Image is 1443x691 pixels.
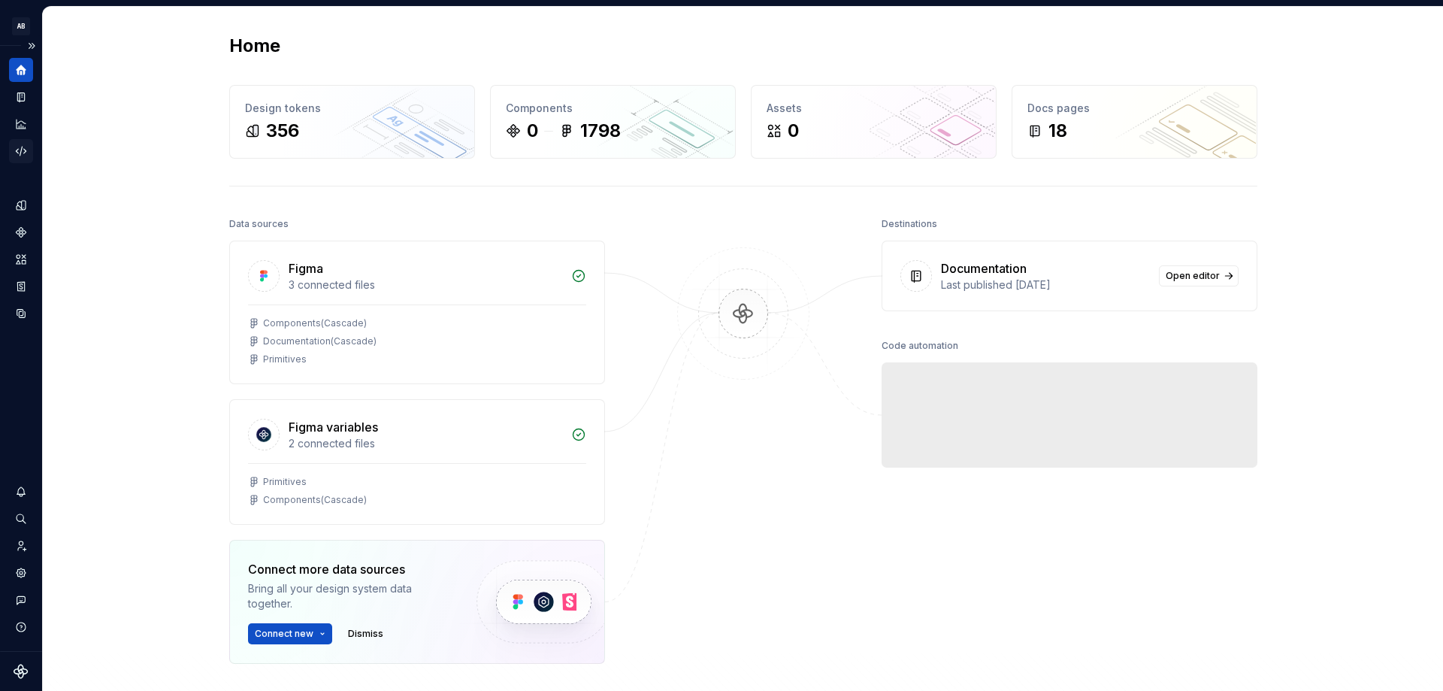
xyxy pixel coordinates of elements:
a: Docs pages18 [1012,85,1257,159]
button: Dismiss [341,623,390,644]
a: Components01798 [490,85,736,159]
button: Search ⌘K [9,507,33,531]
button: Notifications [9,480,33,504]
span: Dismiss [348,628,383,640]
div: Code automation [882,335,958,356]
div: AB [12,17,30,35]
a: Figma3 connected filesComponents(Cascade)Documentation(Cascade)Primitives [229,241,605,384]
a: Data sources [9,302,33,326]
h2: Home [229,34,280,58]
div: Primitives [263,353,307,365]
div: Bring all your design system data together. [248,581,451,611]
div: 1798 [580,119,621,143]
a: Documentation [9,85,33,109]
div: 0 [788,119,799,143]
div: Components(Cascade) [263,317,367,329]
div: 3 connected files [289,277,562,292]
div: Components(Cascade) [263,494,367,506]
a: Design tokens356 [229,85,475,159]
div: 2 connected files [289,436,562,451]
div: 0 [527,119,538,143]
a: Code automation [9,139,33,163]
a: Storybook stories [9,274,33,299]
div: Primitives [263,476,307,488]
div: Components [506,101,720,116]
a: Assets [9,247,33,271]
a: Home [9,58,33,82]
a: Assets0 [751,85,997,159]
div: 356 [266,119,299,143]
a: Components [9,220,33,244]
div: 18 [1048,119,1067,143]
button: Expand sidebar [21,35,42,56]
a: Analytics [9,112,33,136]
div: Destinations [882,214,937,235]
span: Connect new [255,628,313,640]
a: Invite team [9,534,33,558]
div: Documentation(Cascade) [263,335,377,347]
svg: Supernova Logo [14,664,29,679]
div: Documentation [941,259,1027,277]
a: Settings [9,561,33,585]
a: Design tokens [9,193,33,217]
a: Figma variables2 connected filesPrimitivesComponents(Cascade) [229,399,605,525]
div: Last published [DATE] [941,277,1150,292]
div: Assets [767,101,981,116]
button: AB [3,10,39,42]
div: Figma variables [289,418,378,436]
a: Open editor [1159,265,1239,286]
div: Figma [289,259,323,277]
div: Docs pages [1027,101,1242,116]
span: Open editor [1166,270,1220,282]
div: Connect more data sources [248,560,451,578]
div: Design tokens [245,101,459,116]
button: Connect new [248,623,332,644]
button: Contact support [9,588,33,612]
div: Data sources [229,214,289,235]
